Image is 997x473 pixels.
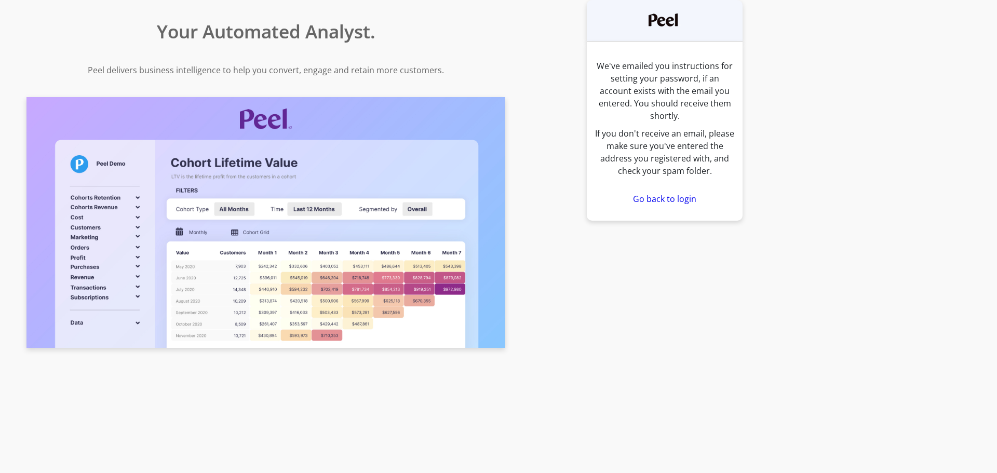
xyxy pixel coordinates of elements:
p: We've emailed you instructions for setting your password, if an account exists with the email you... [595,60,735,122]
p: If you don't receive an email, please make sure you've entered the address you registered with, a... [595,127,735,177]
img: Screenshot of Peel [26,97,505,348]
p: Peel delivers business intelligence to help you convert, engage and retain more customers. [5,64,527,76]
img: Peel [649,13,681,26]
a: Go back to login [633,193,696,205]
